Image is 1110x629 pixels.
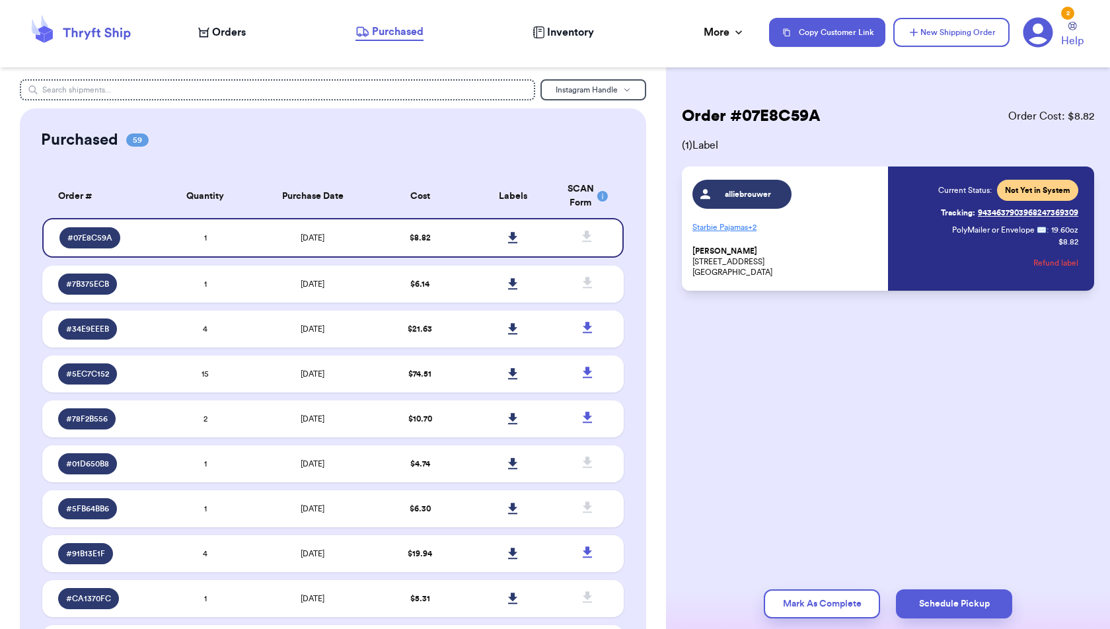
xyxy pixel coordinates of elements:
span: $ 6.14 [410,280,429,288]
span: 1 [204,505,207,513]
span: 1 [204,460,207,468]
span: # 78F2B556 [66,414,108,424]
span: 1 [204,595,207,603]
button: Schedule Pickup [896,589,1012,618]
button: Refund label [1033,248,1078,277]
span: 1 [204,234,207,242]
span: $ 19.94 [408,550,432,558]
span: + 2 [748,223,757,231]
span: Inventory [547,24,594,40]
input: Search shipments... [20,79,535,100]
div: SCAN Form [568,182,608,210]
span: $ 10.70 [408,415,432,423]
h2: Purchased [41,129,118,151]
span: [DATE] [301,370,324,378]
th: Purchase Date [252,174,374,218]
span: $ 21.63 [408,325,432,333]
a: Help [1061,22,1084,49]
span: Orders [212,24,246,40]
th: Quantity [159,174,252,218]
span: # 91B13E1F [66,548,105,559]
th: Cost [374,174,467,218]
a: Inventory [533,24,594,40]
span: Order Cost: $ 8.82 [1008,108,1094,124]
div: More [704,24,745,40]
span: # 5FB64BB6 [66,503,109,514]
span: 1 [204,280,207,288]
span: $ 8.82 [410,234,431,242]
span: [DATE] [301,280,324,288]
span: # 7B375ECB [66,279,109,289]
span: 15 [202,370,209,378]
span: # CA1370FC [66,593,111,604]
button: Copy Customer Link [769,18,885,47]
button: Mark As Complete [764,589,880,618]
a: Tracking:9434637903968247369309 [941,202,1078,223]
span: Purchased [372,24,424,40]
h2: Order # 07E8C59A [682,106,821,127]
span: [PERSON_NAME] [692,246,757,256]
span: 19.60 oz [1051,225,1078,235]
span: Instagram Handle [556,86,618,94]
span: Tracking: [941,207,975,218]
span: PolyMailer or Envelope ✉️ [952,226,1047,234]
p: Starbie Pajamas [692,217,880,238]
span: [DATE] [301,234,324,242]
div: 2 [1061,7,1074,20]
span: $ 6.30 [410,505,431,513]
span: : [1047,225,1049,235]
p: $ 8.82 [1058,237,1078,247]
span: Current Status: [938,185,992,196]
button: New Shipping Order [893,18,1010,47]
p: [STREET_ADDRESS] [GEOGRAPHIC_DATA] [692,246,880,277]
span: Not Yet in System [1005,185,1070,196]
span: alliebrouwer [717,189,780,200]
span: 59 [126,133,149,147]
span: $ 74.51 [408,370,431,378]
span: [DATE] [301,505,324,513]
span: # 01D650B8 [66,459,109,469]
span: # 07E8C59A [67,233,112,243]
span: # 34E9EEEB [66,324,109,334]
a: Orders [198,24,246,40]
span: 4 [203,550,207,558]
a: 2 [1023,17,1053,48]
span: [DATE] [301,550,324,558]
span: [DATE] [301,415,324,423]
th: Labels [466,174,560,218]
span: 4 [203,325,207,333]
span: [DATE] [301,595,324,603]
span: ( 1 ) Label [682,137,1094,153]
a: Purchased [355,24,424,41]
span: $ 4.74 [410,460,430,468]
span: $ 5.31 [410,595,430,603]
span: # 5EC7C152 [66,369,109,379]
span: [DATE] [301,325,324,333]
span: Help [1061,33,1084,49]
button: Instagram Handle [540,79,646,100]
span: 2 [203,415,207,423]
th: Order # [42,174,159,218]
span: [DATE] [301,460,324,468]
